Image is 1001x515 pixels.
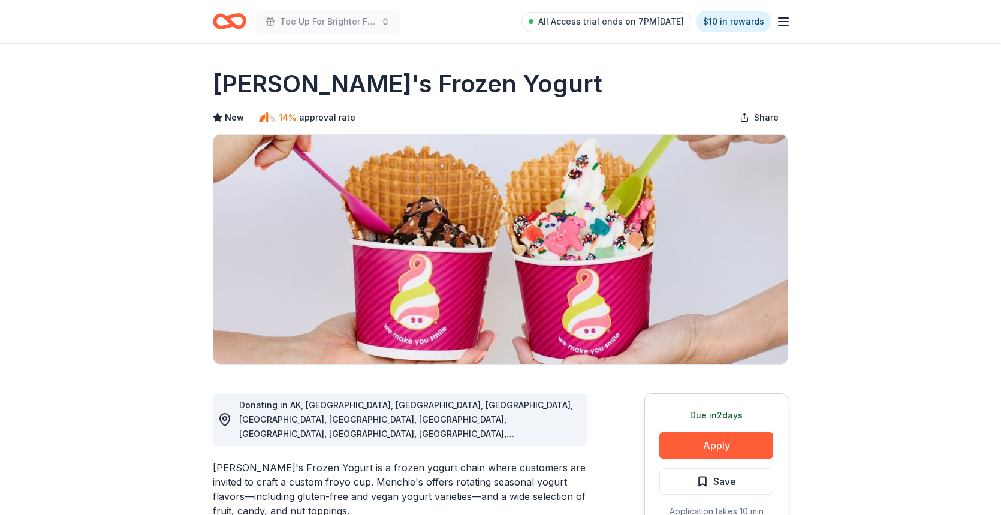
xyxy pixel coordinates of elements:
[299,110,355,125] span: approval rate
[659,408,773,423] div: Due in 2 days
[696,11,771,32] a: $10 in rewards
[659,468,773,495] button: Save
[754,110,779,125] span: Share
[279,110,297,125] span: 14%
[213,67,602,101] h1: [PERSON_NAME]'s Frozen Yogurt
[713,474,736,489] span: Save
[730,106,788,129] button: Share
[213,135,788,364] img: Image for Menchie's Frozen Yogurt
[538,14,684,29] span: All Access trial ends on 7PM[DATE]
[521,12,691,31] a: All Access trial ends on 7PM[DATE]
[256,10,400,34] button: Tee Up For Brighter Futures
[280,14,376,29] span: Tee Up For Brighter Futures
[213,7,246,35] a: Home
[659,432,773,459] button: Apply
[225,110,244,125] span: New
